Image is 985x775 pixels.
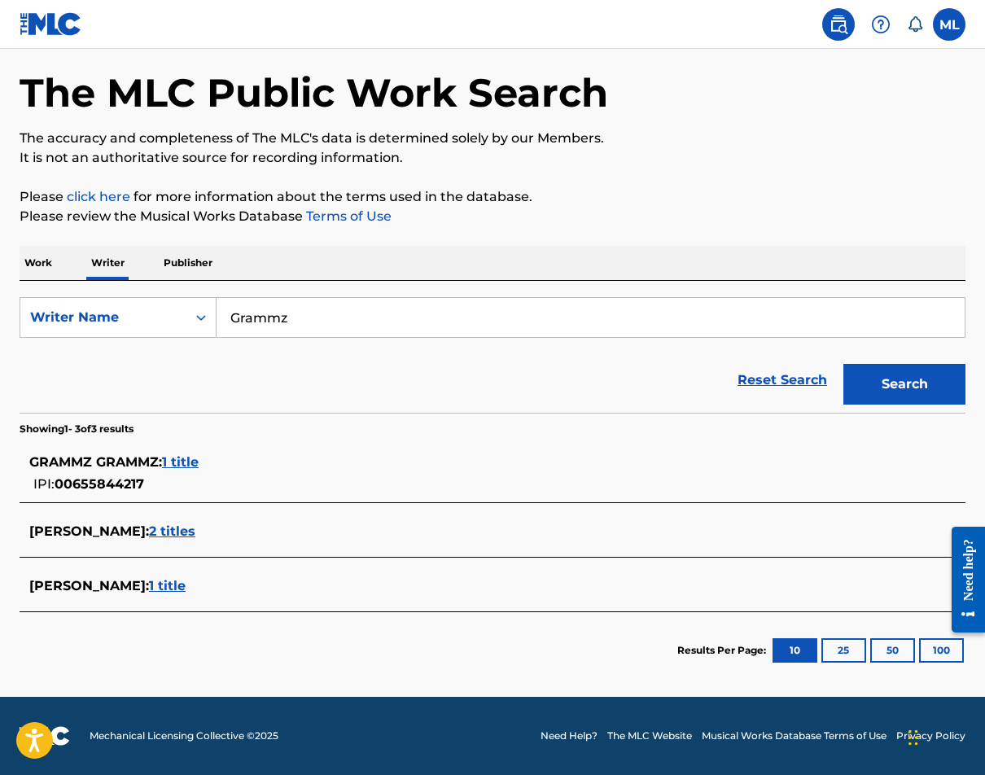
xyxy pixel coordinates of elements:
div: User Menu [933,8,965,41]
img: MLC Logo [20,12,82,36]
button: Search [843,364,965,405]
h1: The MLC Public Work Search [20,68,608,117]
div: Drag [908,713,918,762]
iframe: Chat Widget [904,697,985,775]
p: Please for more information about the terms used in the database. [20,187,965,207]
span: 2 titles [149,523,195,539]
p: Publisher [159,246,217,280]
p: Please review the Musical Works Database [20,207,965,226]
p: The accuracy and completeness of The MLC's data is determined solely by our Members. [20,129,965,148]
img: logo [20,726,70,746]
a: Need Help? [541,729,598,743]
span: [PERSON_NAME] : [29,523,149,539]
div: Help [865,8,897,41]
div: Writer Name [30,308,177,327]
span: [PERSON_NAME] : [29,578,149,593]
a: Public Search [822,8,855,41]
div: Notifications [907,16,923,33]
button: 50 [870,638,915,663]
a: Reset Search [729,362,835,398]
button: 25 [821,638,866,663]
span: 1 title [149,578,186,593]
img: help [871,15,891,34]
span: Mechanical Licensing Collective © 2025 [90,729,278,743]
p: Writer [86,246,129,280]
p: Showing 1 - 3 of 3 results [20,422,134,436]
button: 10 [773,638,817,663]
button: 100 [919,638,964,663]
a: click here [67,189,130,204]
a: Musical Works Database Terms of Use [702,729,886,743]
span: IPI: [33,476,55,492]
span: 00655844217 [55,476,144,492]
p: Work [20,246,57,280]
span: 1 title [162,454,199,470]
form: Search Form [20,297,965,413]
span: GRAMMZ GRAMMZ : [29,454,162,470]
p: It is not an authoritative source for recording information. [20,148,965,168]
a: Privacy Policy [896,729,965,743]
p: Results Per Page: [677,643,770,658]
a: The MLC Website [607,729,692,743]
img: search [829,15,848,34]
iframe: Resource Center [939,512,985,646]
a: Terms of Use [303,208,392,224]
